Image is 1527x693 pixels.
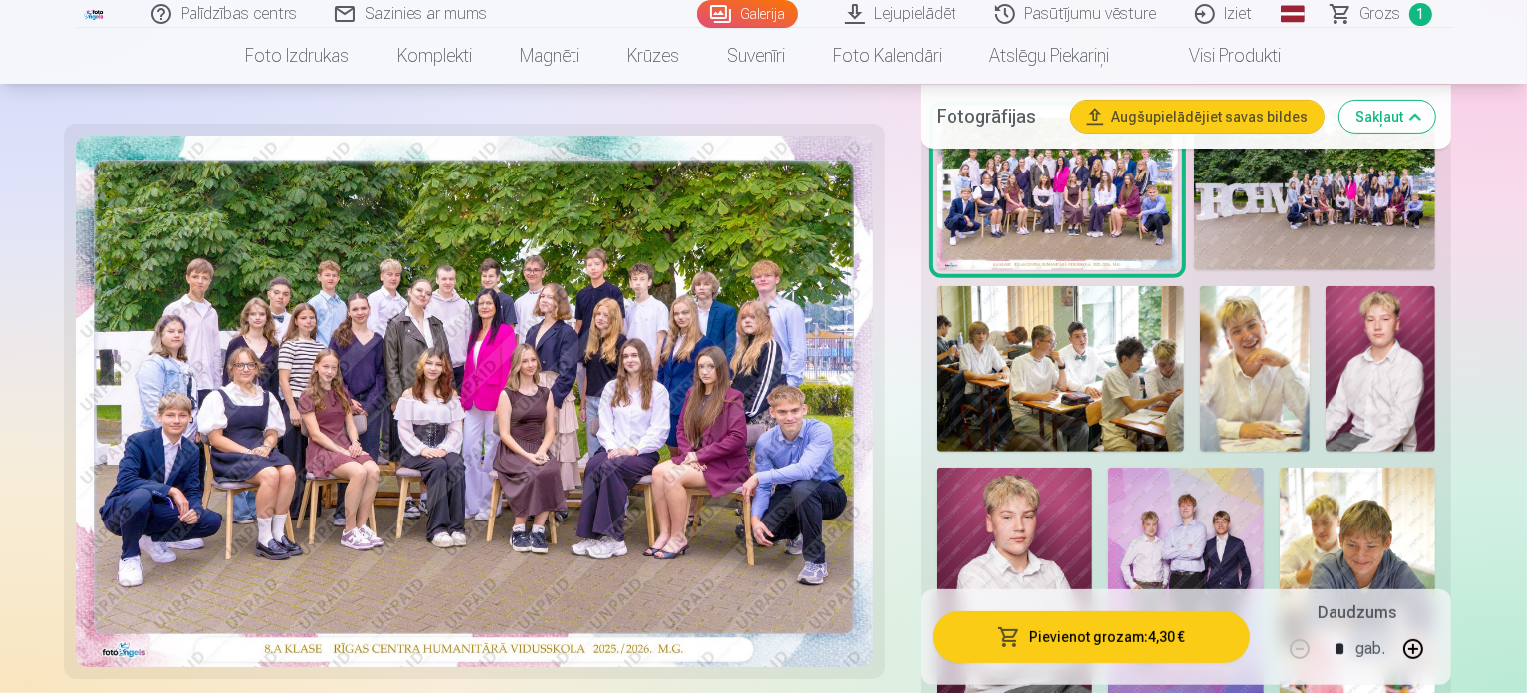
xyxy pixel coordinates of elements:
a: Krūzes [604,28,704,84]
h5: Fotogrāfijas [937,102,1056,130]
button: Sakļaut [1339,100,1435,132]
a: Foto kalendāri [810,28,966,84]
a: Atslēgu piekariņi [966,28,1134,84]
a: Suvenīri [704,28,810,84]
a: Visi produkti [1134,28,1306,84]
div: gab. [1355,625,1385,673]
img: /fa1 [84,8,106,20]
h5: Daudzums [1318,601,1396,625]
a: Komplekti [374,28,497,84]
a: Magnēti [497,28,604,84]
span: 1 [1409,3,1432,26]
a: Foto izdrukas [222,28,374,84]
button: Augšupielādējiet savas bildes [1071,100,1324,132]
button: Pievienot grozam:4,30 € [933,611,1251,663]
span: Grozs [1360,2,1401,26]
